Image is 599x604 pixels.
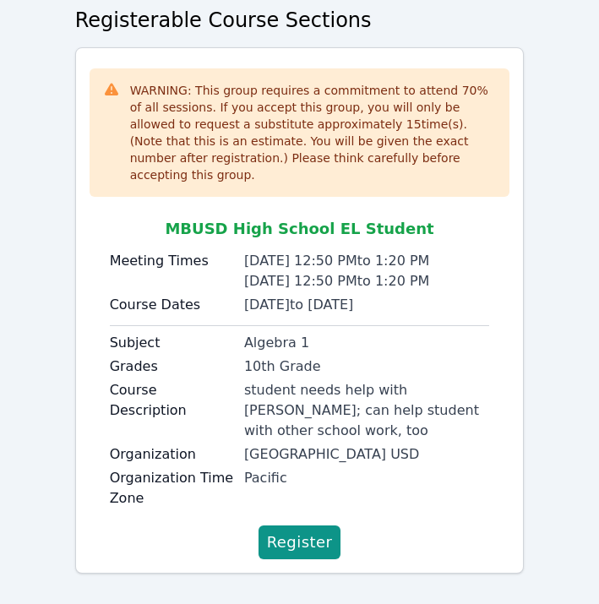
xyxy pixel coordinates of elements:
[244,380,490,441] div: student needs help with [PERSON_NAME]; can help student with other school work, too
[110,295,234,315] label: Course Dates
[110,444,234,465] label: Organization
[130,82,497,183] div: WARNING: This group requires a commitment to attend 70 % of all sessions. If you accept this grou...
[110,356,234,377] label: Grades
[244,271,490,291] div: [DATE] 12:50 PM to 1:20 PM
[75,7,525,34] h2: Registerable Course Sections
[259,525,341,559] button: Register
[110,380,234,421] label: Course Description
[110,333,234,353] label: Subject
[244,444,490,465] div: [GEOGRAPHIC_DATA] USD
[244,468,490,488] div: Pacific
[244,333,490,353] div: Algebra 1
[244,295,490,315] div: [DATE] to [DATE]
[267,531,333,554] span: Register
[110,251,234,271] label: Meeting Times
[244,251,490,271] div: [DATE] 12:50 PM to 1:20 PM
[165,220,433,237] span: MBUSD High School EL Student
[110,468,234,509] label: Organization Time Zone
[244,356,490,377] div: 10th Grade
